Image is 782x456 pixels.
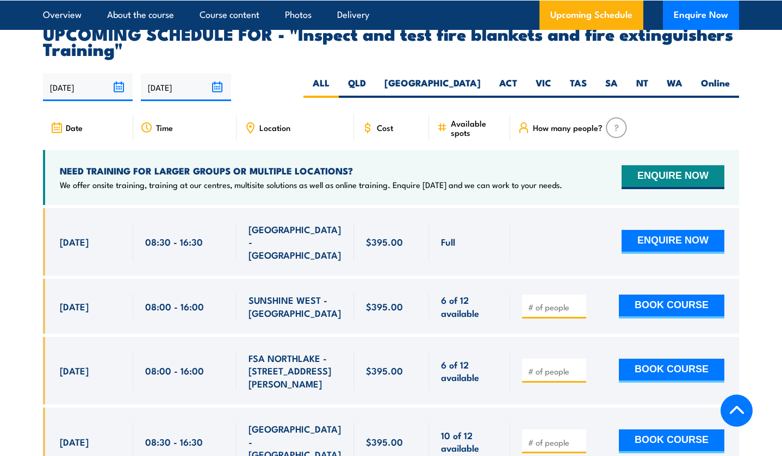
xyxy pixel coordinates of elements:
[60,235,89,248] span: [DATE]
[526,77,561,98] label: VIC
[692,77,739,98] label: Online
[60,179,562,190] p: We offer onsite training, training at our centres, multisite solutions as well as online training...
[145,235,203,248] span: 08:30 - 16:30
[561,77,596,98] label: TAS
[619,359,724,383] button: BOOK COURSE
[441,235,455,248] span: Full
[145,300,204,313] span: 08:00 - 16:00
[657,77,692,98] label: WA
[249,223,342,261] span: [GEOGRAPHIC_DATA] - [GEOGRAPHIC_DATA]
[156,123,173,132] span: Time
[60,364,89,377] span: [DATE]
[619,295,724,318] button: BOOK COURSE
[366,235,403,248] span: $395.00
[441,429,498,454] span: 10 of 12 available
[619,429,724,453] button: BOOK COURSE
[43,26,739,56] h2: UPCOMING SCHEDULE FOR - "Inspect and test fire blankets and fire extinguishers Training"
[441,293,498,319] span: 6 of 12 available
[377,123,393,132] span: Cost
[596,77,627,98] label: SA
[451,118,502,137] span: Available spots
[533,123,603,132] span: How many people?
[141,73,231,101] input: To date
[366,435,403,448] span: $395.00
[441,358,498,384] span: 6 of 12 available
[145,435,203,448] span: 08:30 - 16:30
[66,123,83,132] span: Date
[366,364,403,377] span: $395.00
[303,77,339,98] label: ALL
[528,437,582,448] input: # of people
[622,230,724,254] button: ENQUIRE NOW
[528,302,582,313] input: # of people
[60,300,89,313] span: [DATE]
[627,77,657,98] label: NT
[259,123,290,132] span: Location
[622,165,724,189] button: ENQUIRE NOW
[249,352,342,390] span: FSA NORTHLAKE - [STREET_ADDRESS][PERSON_NAME]
[375,77,490,98] label: [GEOGRAPHIC_DATA]
[366,300,403,313] span: $395.00
[490,77,526,98] label: ACT
[145,364,204,377] span: 08:00 - 16:00
[528,366,582,377] input: # of people
[43,73,133,101] input: From date
[60,435,89,448] span: [DATE]
[339,77,375,98] label: QLD
[249,293,342,319] span: SUNSHINE WEST - [GEOGRAPHIC_DATA]
[60,165,562,177] h4: NEED TRAINING FOR LARGER GROUPS OR MULTIPLE LOCATIONS?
